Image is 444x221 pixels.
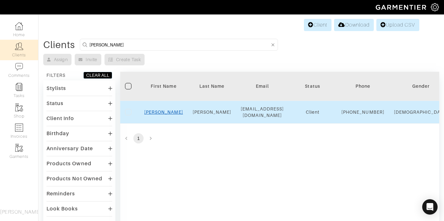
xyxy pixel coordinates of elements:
[241,106,284,119] div: [EMAIL_ADDRESS][DOMAIN_NAME]
[193,110,231,115] a: [PERSON_NAME]
[46,130,69,137] div: Birthday
[334,19,373,31] a: Download
[422,199,438,215] div: Open Intercom Messenger
[376,19,419,31] a: Upload CSV
[341,83,384,89] div: Phone
[46,72,65,78] div: FILTERS
[15,63,23,71] img: comment-icon-a0a6a9ef722e966f86d9cbdc48e553b5cf19dbc54f86b18d962a5391bc8f6eb6.png
[144,110,183,115] a: [PERSON_NAME]
[188,72,236,101] th: Toggle SortBy
[15,124,23,132] img: orders-icon-0abe47150d42831381b5fb84f609e132dff9fe21cb692f30cb5eec754e2cba89.png
[293,83,332,89] div: Status
[144,83,183,89] div: First Name
[86,72,109,78] div: CLEAR ALL
[373,2,431,13] img: garmentier-logo-header-white-b43fb05a5012e4ada735d5af1a66efaba907eab6374d6393d1fbf88cb4ef424d.png
[193,83,231,89] div: Last Name
[46,145,93,152] div: Anniversary Date
[241,83,284,89] div: Email
[46,160,91,167] div: Products Owned
[46,115,74,122] div: Client Info
[43,42,75,48] div: Clients
[133,133,144,143] button: page 1
[89,41,270,49] input: Search by name, email, phone, city, or state
[341,109,384,115] div: [PHONE_NUMBER]
[46,191,75,197] div: Reminders
[15,144,23,152] img: garments-icon-b7da505a4dc4fd61783c78ac3ca0ef83fa9d6f193b1c9dc38574b1d14d53ca28.png
[304,19,331,31] a: Client
[139,72,188,101] th: Toggle SortBy
[431,3,439,11] img: gear-icon-white-bd11855cb880d31180b6d7d6211b90ccbf57a29d726f0c71d8c61bd08dd39cc2.png
[15,83,23,91] img: reminder-icon-8004d30b9f0a5d33ae49ab947aed9ed385cf756f9e5892f1edd6e32f2345188e.png
[46,176,102,182] div: Products Not Owned
[46,100,63,107] div: Status
[83,72,112,79] button: CLEAR ALL
[15,42,23,50] img: clients-icon-6bae9207a08558b7cb47a8932f037763ab4055f8c8b6bfacd5dc20c3e0201464.png
[15,103,23,111] img: garments-icon-b7da505a4dc4fd61783c78ac3ca0ef83fa9d6f193b1c9dc38574b1d14d53ca28.png
[293,109,332,115] div: Client
[15,22,23,30] img: dashboard-icon-dbcd8f5a0b271acd01030246c82b418ddd0df26cd7fceb0bd07c9910d44c42f6.png
[289,72,337,101] th: Toggle SortBy
[120,133,439,143] nav: pagination navigation
[46,85,66,92] div: Stylists
[46,206,78,212] div: Look Books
